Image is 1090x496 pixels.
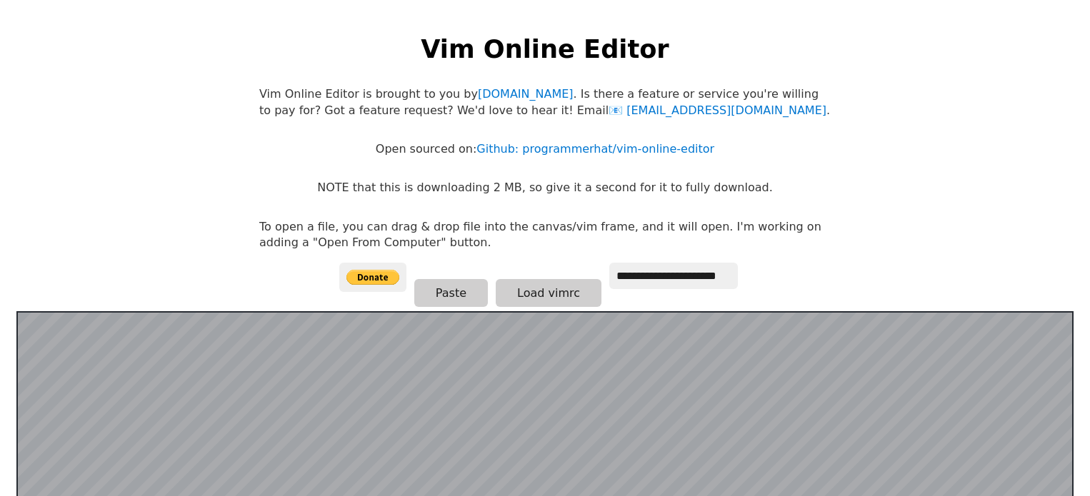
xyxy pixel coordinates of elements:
[496,279,601,307] button: Load vimrc
[259,86,831,118] p: Vim Online Editor is brought to you by . Is there a feature or service you're willing to pay for?...
[478,87,574,101] a: [DOMAIN_NAME]
[609,103,826,117] a: [EMAIL_ADDRESS][DOMAIN_NAME]
[317,180,772,196] p: NOTE that this is downloading 2 MB, so give it a second for it to fully download.
[259,219,831,251] p: To open a file, you can drag & drop file into the canvas/vim frame, and it will open. I'm working...
[421,31,669,66] h1: Vim Online Editor
[376,141,714,157] p: Open sourced on:
[476,142,714,156] a: Github: programmerhat/vim-online-editor
[414,279,488,307] button: Paste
